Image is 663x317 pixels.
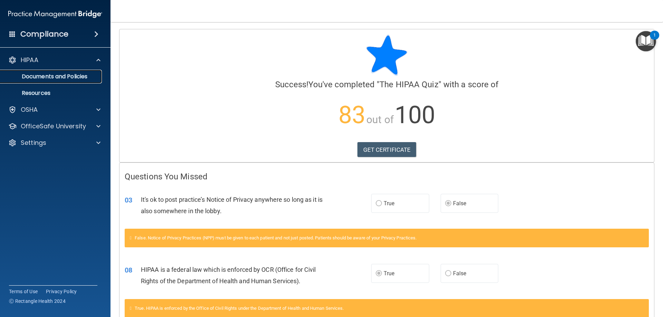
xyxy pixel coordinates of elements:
a: OSHA [8,106,100,114]
span: 08 [125,266,132,274]
span: Success! [275,80,309,89]
p: HIPAA [21,56,38,64]
div: 1 [653,35,656,44]
span: True. HIPAA is enforced by the Office of Civil Rights under the Department of Health and Human Se... [135,306,344,311]
input: True [376,271,382,276]
span: 83 [338,101,365,129]
span: HIPAA is a federal law which is enforced by OCR (Office for Civil Rights of the Department of Hea... [141,266,316,285]
a: Privacy Policy [46,288,77,295]
span: Ⓒ Rectangle Health 2024 [9,298,66,305]
a: GET CERTIFICATE [357,142,416,157]
img: blue-star-rounded.9d042014.png [366,34,407,76]
button: Open Resource Center, 1 new notification [636,31,656,51]
span: out of [366,113,394,126]
input: True [376,201,382,206]
span: False. Notice of Privacy Practices (NPP) must be given to each patient and not just posted. Patie... [135,235,416,240]
span: False [453,270,467,277]
img: PMB logo [8,7,102,21]
a: Settings [8,139,100,147]
span: The HIPAA Quiz [379,80,438,89]
p: OSHA [21,106,38,114]
p: Resources [4,90,99,97]
input: False [445,271,451,276]
span: 03 [125,196,132,204]
a: Terms of Use [9,288,38,295]
a: OfficeSafe University [8,122,100,130]
span: 100 [395,101,435,129]
span: It's ok to post practice’s Notice of Privacy anywhere so long as it is also somewhere in the lobby. [141,196,323,215]
span: True [384,200,394,207]
h4: You've completed " " with a score of [125,80,649,89]
p: OfficeSafe University [21,122,86,130]
span: False [453,200,467,207]
span: True [384,270,394,277]
a: HIPAA [8,56,100,64]
p: Documents and Policies [4,73,99,80]
h4: Compliance [20,29,68,39]
input: False [445,201,451,206]
p: Settings [21,139,46,147]
h4: Questions You Missed [125,172,649,181]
